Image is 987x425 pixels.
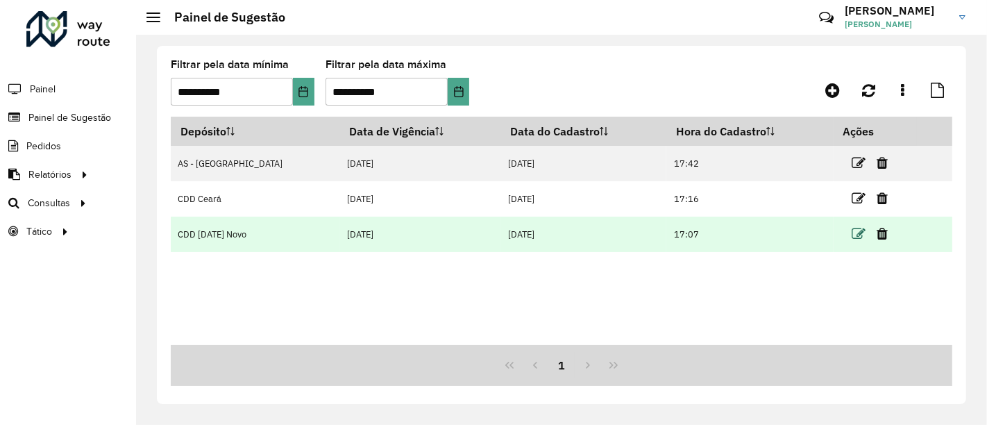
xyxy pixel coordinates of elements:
td: [DATE] [339,146,500,181]
a: Excluir [877,153,888,172]
td: 17:16 [666,181,833,217]
a: Contato Rápido [811,3,841,33]
td: [DATE] [339,181,500,217]
td: CDD Ceará [171,181,339,217]
th: Ações [834,117,917,146]
span: Painel de Sugestão [28,110,111,125]
h3: [PERSON_NAME] [845,4,949,17]
a: Editar [852,153,866,172]
td: 17:42 [666,146,833,181]
th: Data do Cadastro [500,117,666,146]
td: [DATE] [500,181,666,217]
th: Depósito [171,117,339,146]
th: Hora do Cadastro [666,117,833,146]
span: Pedidos [26,139,61,153]
a: Editar [852,189,866,208]
label: Filtrar pela data mínima [171,56,289,73]
h2: Painel de Sugestão [160,10,285,25]
span: Consultas [28,196,70,210]
button: Choose Date [448,78,469,106]
a: Excluir [877,189,888,208]
td: CDD [DATE] Novo [171,217,339,252]
button: Choose Date [293,78,314,106]
span: Relatórios [28,167,71,182]
td: 17:07 [666,217,833,252]
span: Tático [26,224,52,239]
a: Excluir [877,224,888,243]
td: [DATE] [500,217,666,252]
button: 1 [548,352,575,378]
span: [PERSON_NAME] [845,18,949,31]
th: Data de Vigência [339,117,500,146]
td: [DATE] [339,217,500,252]
td: [DATE] [500,146,666,181]
a: Editar [852,224,866,243]
td: AS - [GEOGRAPHIC_DATA] [171,146,339,181]
label: Filtrar pela data máxima [326,56,446,73]
span: Painel [30,82,56,97]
